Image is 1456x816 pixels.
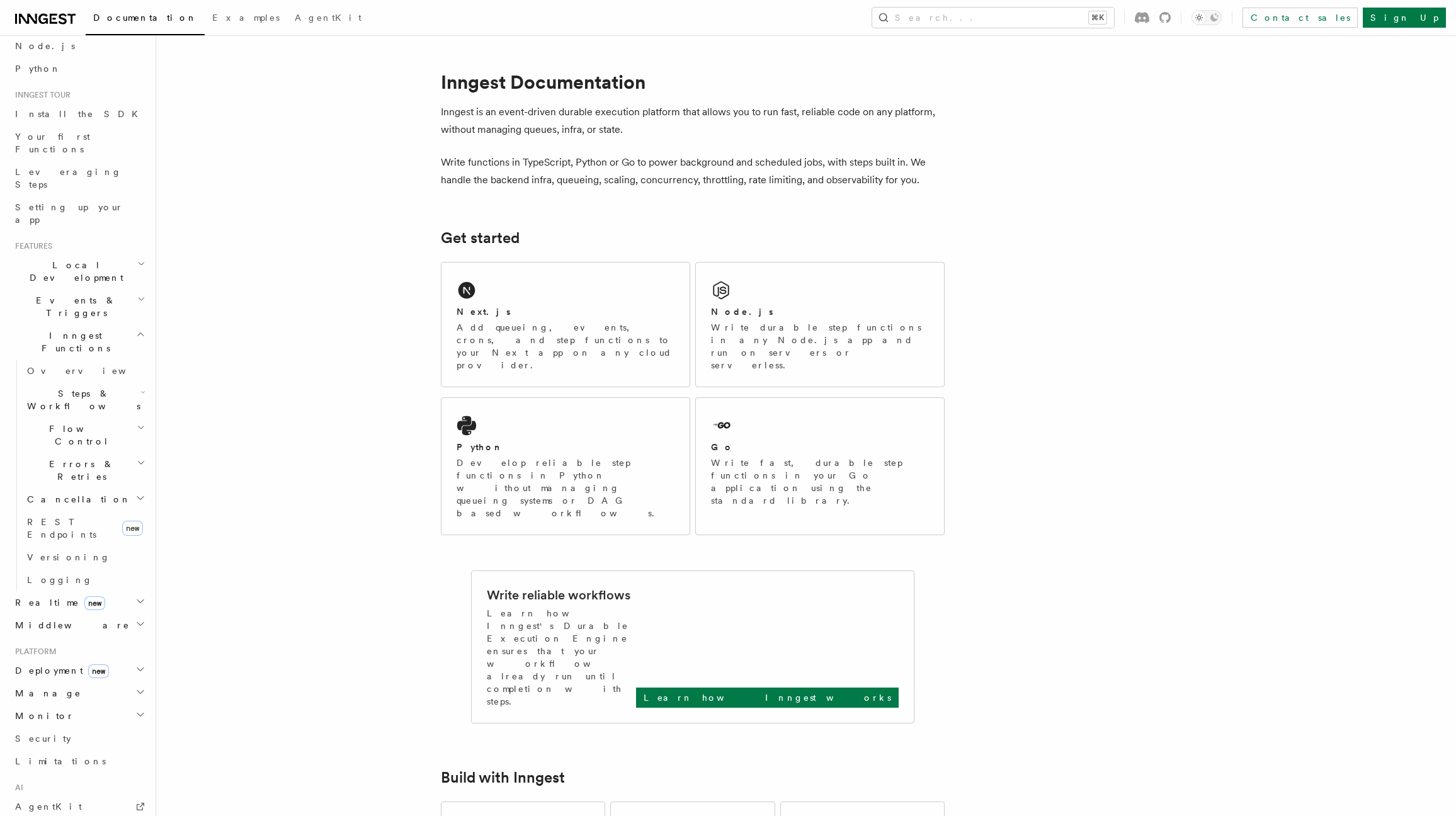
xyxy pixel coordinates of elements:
[10,241,52,251] span: Features
[10,687,81,700] span: Manage
[441,769,565,786] a: Build with Inngest
[212,13,280,23] span: Examples
[15,202,123,225] span: Setting up your app
[636,688,899,708] a: Learn how Inngest works
[441,229,520,247] a: Get started
[22,417,148,453] button: Flow Control
[441,262,690,387] a: Next.jsAdd queueing, events, crons, and step functions to your Next app on any cloud provider.
[205,4,287,34] a: Examples
[695,262,945,387] a: Node.jsWrite durable step functions in any Node.js app and run on servers or serverless.
[22,422,137,448] span: Flow Control
[10,294,137,319] span: Events & Triggers
[122,521,143,536] span: new
[10,35,148,57] a: Node.js
[10,161,148,196] a: Leveraging Steps
[22,493,131,506] span: Cancellation
[295,13,361,23] span: AgentKit
[15,756,106,766] span: Limitations
[15,64,61,74] span: Python
[487,586,630,604] h2: Write reliable workflows
[93,13,197,23] span: Documentation
[441,397,690,535] a: PythonDevelop reliable step functions in Python without managing queueing systems or DAG based wo...
[15,109,145,119] span: Install the SDK
[10,254,148,289] button: Local Development
[22,453,148,488] button: Errors & Retries
[441,154,945,189] p: Write functions in TypeScript, Python or Go to power background and scheduled jobs, with steps bu...
[22,488,148,511] button: Cancellation
[457,456,674,519] p: Develop reliable step functions in Python without managing queueing systems or DAG based workflows.
[695,397,945,535] a: GoWrite fast, durable step functions in your Go application using the standard library.
[10,324,148,360] button: Inngest Functions
[10,90,71,100] span: Inngest tour
[27,575,93,585] span: Logging
[10,125,148,161] a: Your first Functions
[10,783,23,793] span: AI
[10,750,148,773] a: Limitations
[10,727,148,750] a: Security
[287,4,369,34] a: AgentKit
[441,71,945,93] h1: Inngest Documentation
[15,132,90,154] span: Your first Functions
[15,802,82,812] span: AgentKit
[644,691,891,704] p: Learn how Inngest works
[10,647,57,657] span: Platform
[22,569,148,591] a: Logging
[27,366,157,376] span: Overview
[10,103,148,125] a: Install the SDK
[10,710,74,722] span: Monitor
[441,103,945,139] p: Inngest is an event-driven durable execution platform that allows you to run fast, reliable code ...
[457,441,503,453] h2: Python
[22,387,140,412] span: Steps & Workflows
[27,552,110,562] span: Versioning
[10,289,148,324] button: Events & Triggers
[10,360,148,591] div: Inngest Functions
[22,458,137,483] span: Errors & Retries
[10,705,148,727] button: Monitor
[88,664,109,678] span: new
[86,4,205,35] a: Documentation
[1243,8,1358,28] a: Contact sales
[10,682,148,705] button: Manage
[27,517,96,540] span: REST Endpoints
[457,305,511,318] h2: Next.js
[1192,10,1222,25] button: Toggle dark mode
[487,607,636,708] p: Learn how Inngest's Durable Execution Engine ensures that your workflow already run until complet...
[10,591,148,614] button: Realtimenew
[1089,11,1106,24] kbd: ⌘K
[10,659,148,682] button: Deploymentnew
[15,167,122,190] span: Leveraging Steps
[22,511,148,546] a: REST Endpointsnew
[15,734,71,744] span: Security
[15,41,75,51] span: Node.js
[711,305,773,318] h2: Node.js
[711,321,929,371] p: Write durable step functions in any Node.js app and run on servers or serverless.
[1363,8,1446,28] a: Sign Up
[22,360,148,382] a: Overview
[22,382,148,417] button: Steps & Workflows
[872,8,1114,28] button: Search...⌘K
[10,664,109,677] span: Deployment
[10,596,105,609] span: Realtime
[84,596,105,610] span: new
[10,57,148,80] a: Python
[10,619,130,632] span: Middleware
[10,614,148,637] button: Middleware
[711,456,929,507] p: Write fast, durable step functions in your Go application using the standard library.
[457,321,674,371] p: Add queueing, events, crons, and step functions to your Next app on any cloud provider.
[10,196,148,231] a: Setting up your app
[22,546,148,569] a: Versioning
[711,441,734,453] h2: Go
[10,329,136,354] span: Inngest Functions
[10,259,137,284] span: Local Development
